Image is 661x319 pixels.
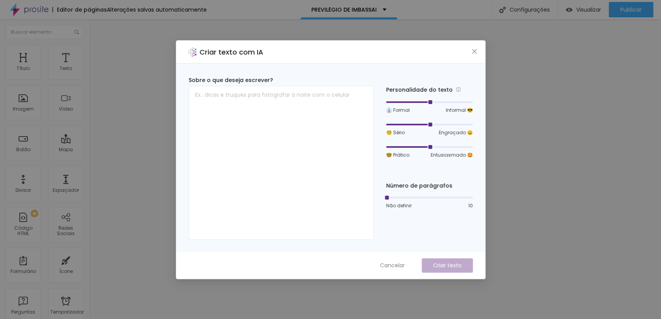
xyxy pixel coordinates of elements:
[60,65,72,72] font: Texto
[53,187,79,193] font: Espaçador
[386,202,412,209] span: Não definir
[499,7,506,13] img: Ícone
[14,225,33,237] font: Código HTML
[380,261,405,270] span: Cancelar
[199,47,263,57] h2: Criar texto com IA
[6,25,83,39] input: Buscar elemento
[57,6,107,14] font: Editor de páginas
[74,30,79,34] img: Ícone
[422,258,473,273] button: Criar texto
[439,129,473,136] span: Engraçado 😄
[510,6,550,14] font: Configurações
[59,106,73,112] font: Vídeo
[470,47,478,55] button: Close
[189,76,374,84] div: Sobre o que deseja escrever?
[17,65,30,72] font: Título
[471,48,477,55] span: close
[10,268,36,275] font: Formulário
[15,187,31,193] font: Divisor
[386,107,410,114] span: 👔 Formal
[609,2,653,17] button: Publicar
[311,6,377,14] font: PREVILÉGIO DE IMBASSAI
[386,182,473,190] div: Número de parágrafos
[107,6,207,14] font: Alterações salvas automaticamente
[576,6,601,14] font: Visualizar
[59,268,73,275] font: Ícone
[57,225,75,237] font: Redes Sociais
[386,152,409,159] span: 🤓 Prático
[89,19,661,319] iframe: Editor
[386,129,405,136] span: 🧐 Sério
[372,258,412,273] button: Cancelar
[566,7,572,13] img: view-1.svg
[431,152,473,159] span: Entusiasmado 🤩
[59,146,73,153] font: Mapa
[16,146,31,153] font: Botão
[50,309,84,315] font: Temporizador
[11,309,35,315] font: Perguntas
[620,6,642,14] font: Publicar
[446,107,473,114] span: Informal 😎
[13,106,34,112] font: Imagem
[468,202,473,209] span: 10
[558,2,609,17] button: Visualizar
[386,85,473,94] div: Personalidade do texto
